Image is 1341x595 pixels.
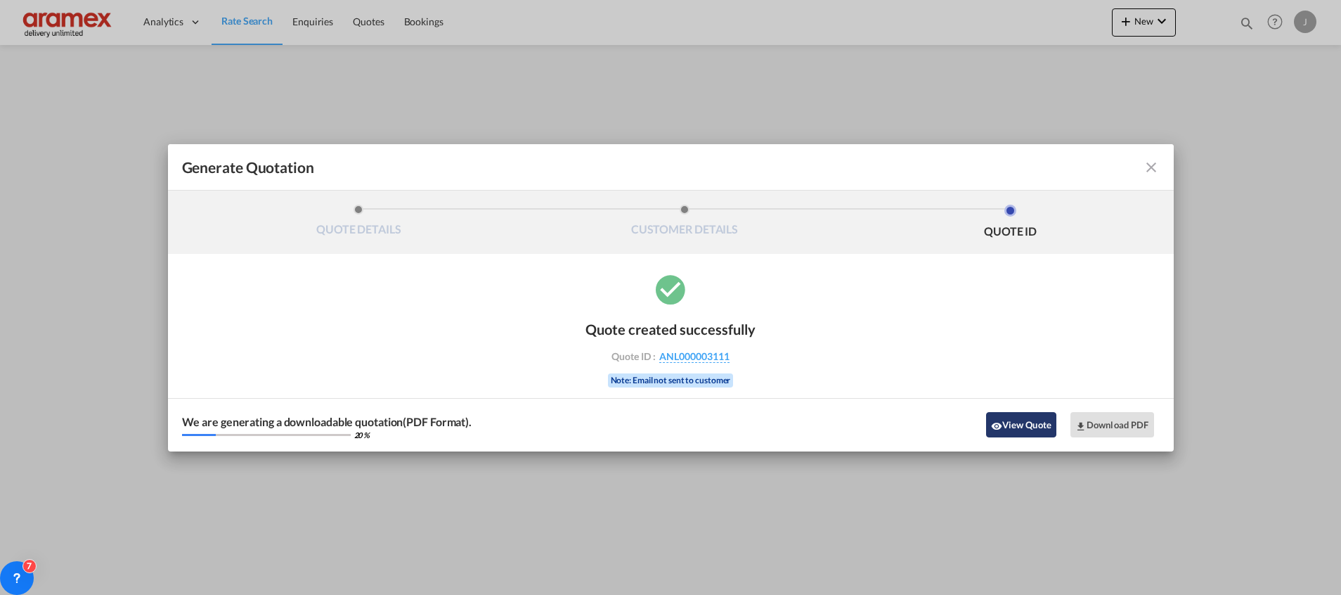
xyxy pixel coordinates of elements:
button: icon-eyeView Quote [986,412,1056,437]
md-icon: icon-download [1075,421,1087,432]
div: We are generating a downloadable quotation(PDF Format). [182,416,472,428]
div: Quote created successfully [585,321,756,338]
md-icon: icon-close fg-AAA8AD cursor m-0 [1143,159,1160,176]
li: QUOTE DETAILS [196,205,522,243]
span: ANL000003111 [659,350,730,363]
md-icon: icon-checkbox-marked-circle [653,271,688,307]
div: Quote ID : [589,350,752,363]
li: QUOTE ID [848,205,1174,243]
md-dialog: Generate QuotationQUOTE ... [168,144,1174,452]
button: Download PDF [1070,412,1154,437]
div: 20 % [354,431,370,439]
li: CUSTOMER DETAILS [521,205,848,243]
span: Generate Quotation [182,158,314,177]
md-icon: icon-eye [991,421,1002,432]
div: Note: Email not sent to customer [608,373,734,388]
